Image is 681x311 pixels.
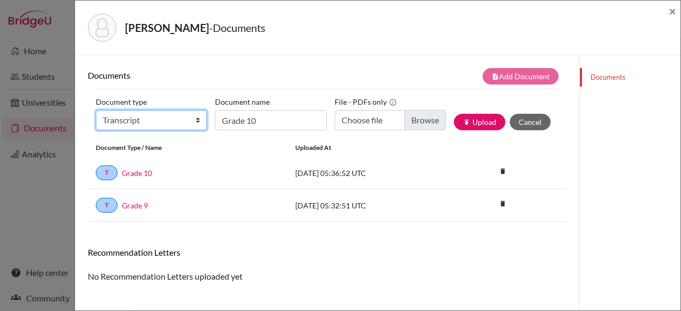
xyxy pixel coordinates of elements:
[495,196,511,212] i: delete
[287,143,447,153] div: Uploaded at
[483,68,559,85] button: note_addAdd Document
[287,200,447,211] div: [DATE] 05:32:51 UTC
[669,3,676,19] span: ×
[96,94,147,110] label: Document type
[463,119,470,126] i: publish
[454,114,505,130] button: publishUpload
[215,94,270,110] label: Document name
[125,21,209,34] strong: [PERSON_NAME]
[122,167,152,179] a: Grade 10
[88,247,567,283] div: No Recommendation Letters uploaded yet
[88,143,287,153] div: Document Type / Name
[495,197,511,212] a: delete
[492,73,499,80] i: note_add
[122,200,148,211] a: Grade 9
[88,247,567,257] h6: Recommendation Letters
[287,167,447,179] div: [DATE] 05:36:52 UTC
[96,198,118,213] a: T
[580,68,680,87] a: Documents
[495,163,511,179] i: delete
[88,70,327,80] h6: Documents
[510,114,551,130] button: Cancel
[335,94,397,110] label: File - PDFs only
[669,5,676,18] button: Close
[96,165,118,180] a: T
[209,21,265,34] span: - Documents
[495,165,511,179] a: delete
